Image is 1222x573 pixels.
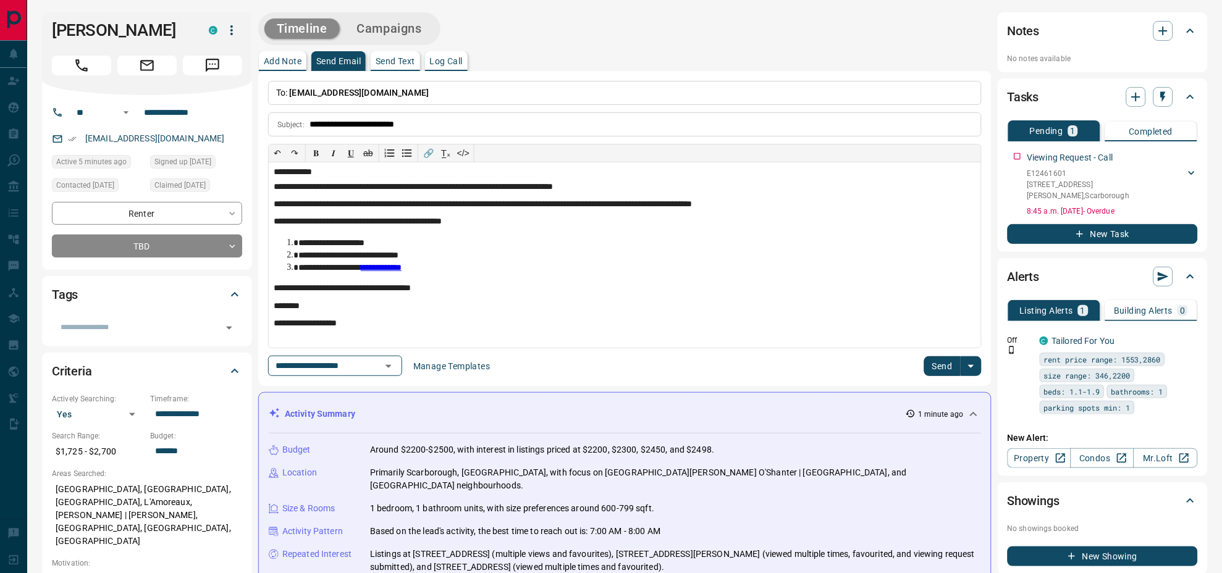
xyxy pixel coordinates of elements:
[1027,168,1186,179] p: E12461601
[52,285,78,304] h2: Tags
[430,57,463,65] p: Log Call
[264,19,340,39] button: Timeline
[264,57,301,65] p: Add Note
[209,26,217,35] div: condos.ca
[52,361,92,381] h2: Criteria
[316,57,361,65] p: Send Email
[406,356,497,376] button: Manage Templates
[282,502,335,515] p: Size & Rooms
[918,409,963,420] p: 1 minute ago
[282,548,352,561] p: Repeated Interest
[52,202,242,225] div: Renter
[345,19,434,39] button: Campaigns
[52,356,242,386] div: Criteria
[286,144,303,162] button: ↷
[119,105,133,120] button: Open
[52,280,242,309] div: Tags
[1008,82,1198,112] div: Tasks
[269,144,286,162] button: ↶
[1008,16,1198,46] div: Notes
[1027,179,1186,201] p: [STREET_ADDRESS][PERSON_NAME] , Scarborough
[52,20,190,40] h1: [PERSON_NAME]
[277,119,305,130] p: Subject:
[1129,127,1173,136] p: Completed
[376,57,415,65] p: Send Text
[398,144,416,162] button: Bullet list
[363,148,373,158] s: ab
[420,144,437,162] button: 🔗
[285,408,355,420] p: Activity Summary
[1008,224,1198,244] button: New Task
[1008,432,1198,445] p: New Alert:
[1008,335,1032,346] p: Off
[924,356,982,376] div: split button
[1081,306,1085,315] p: 1
[1040,337,1048,345] div: condos.ca
[1044,369,1131,382] span: size range: 346,2200
[1027,206,1198,217] p: 8:45 a.m. [DATE] - Overdue
[370,443,714,456] p: Around $2200-$2500, with interest in listings priced at $2200, $2300, $2450, and $2498.
[380,358,397,375] button: Open
[1027,165,1198,204] div: E12461601[STREET_ADDRESS][PERSON_NAME],Scarborough
[56,156,127,168] span: Active 5 minutes ago
[52,404,144,424] div: Yes
[1008,53,1198,64] p: No notes available
[1008,448,1071,468] a: Property
[1008,267,1040,286] h2: Alerts
[150,430,242,441] p: Budget:
[52,479,242,551] p: [GEOGRAPHIC_DATA], [GEOGRAPHIC_DATA], [GEOGRAPHIC_DATA], L'Amoreaux, [PERSON_NAME] | [PERSON_NAME...
[325,144,342,162] button: 𝑰
[437,144,455,162] button: T̲ₓ
[150,393,242,404] p: Timeframe:
[269,403,981,425] div: Activity Summary1 minute ago
[52,56,111,75] span: Call
[1044,353,1161,366] span: rent price range: 1553,2860
[360,144,377,162] button: ab
[1071,448,1134,468] a: Condos
[381,144,398,162] button: Numbered list
[342,144,360,162] button: 𝐔
[1008,546,1198,566] button: New Showing
[1180,306,1185,315] p: 0
[154,179,206,191] span: Claimed [DATE]
[52,393,144,404] p: Actively Searching:
[348,148,354,158] span: 𝐔
[455,144,472,162] button: </>
[221,319,238,337] button: Open
[183,56,242,75] span: Message
[1008,87,1039,107] h2: Tasks
[1071,127,1076,135] p: 1
[68,135,77,143] svg: Email Verified
[52,178,144,196] div: Sun Oct 05 2025
[1008,21,1040,41] h2: Notes
[282,525,343,538] p: Activity Pattern
[52,235,242,257] div: TBD
[1134,448,1197,468] a: Mr.Loft
[1027,151,1113,164] p: Viewing Request - Call
[52,468,242,479] p: Areas Searched:
[150,155,242,172] div: Fri Oct 03 2025
[924,356,961,376] button: Send
[1114,306,1173,315] p: Building Alerts
[1044,401,1131,414] span: parking spots min: 1
[282,443,311,456] p: Budget
[308,144,325,162] button: 𝐁
[1020,306,1074,315] p: Listing Alerts
[117,56,177,75] span: Email
[1052,336,1115,346] a: Tailored For You
[1008,491,1060,511] h2: Showings
[1111,385,1163,398] span: bathrooms: 1
[52,441,144,462] p: $1,725 - $2,700
[52,430,144,441] p: Search Range:
[1044,385,1100,398] span: beds: 1.1-1.9
[52,155,144,172] div: Wed Oct 15 2025
[56,179,114,191] span: Contacted [DATE]
[85,133,225,143] a: [EMAIL_ADDRESS][DOMAIN_NAME]
[52,558,242,569] p: Motivation:
[1008,346,1016,354] svg: Push Notification Only
[1008,523,1198,534] p: No showings booked
[1008,262,1198,291] div: Alerts
[154,156,211,168] span: Signed up [DATE]
[150,178,242,196] div: Sat Oct 04 2025
[370,466,981,492] p: Primarily Scarborough, [GEOGRAPHIC_DATA], with focus on [GEOGRAPHIC_DATA][PERSON_NAME] O'Shanter ...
